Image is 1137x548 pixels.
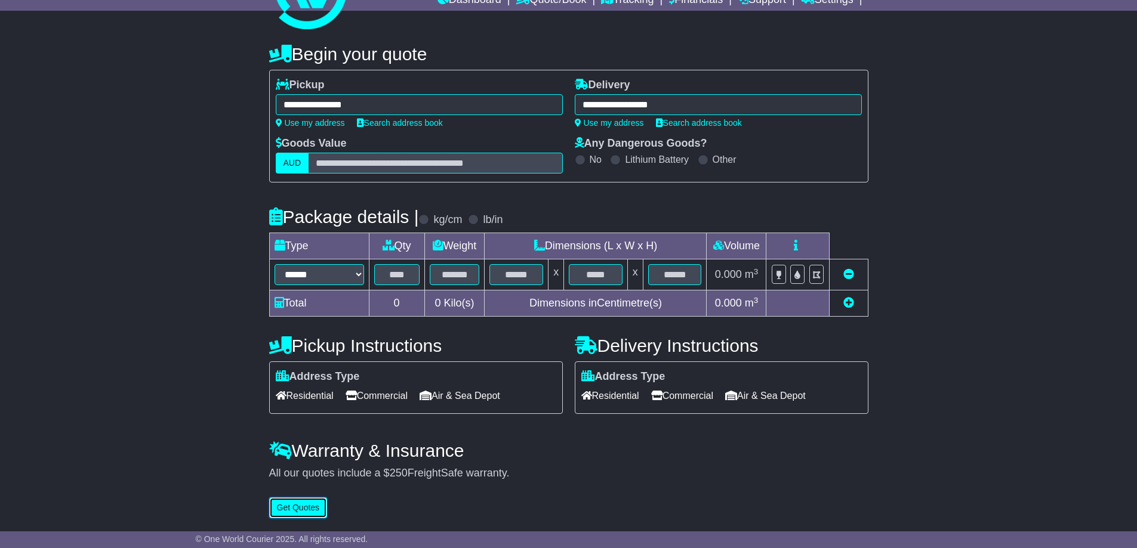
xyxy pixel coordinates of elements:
span: Air & Sea Depot [420,386,500,405]
a: Search address book [357,118,443,128]
a: Add new item [843,297,854,309]
label: AUD [276,153,309,174]
a: Use my address [276,118,345,128]
td: Volume [707,233,766,259]
label: Other [713,154,737,165]
h4: Package details | [269,207,419,227]
a: Search address book [656,118,742,128]
td: Type [269,233,369,259]
h4: Begin your quote [269,44,868,64]
label: No [590,154,602,165]
td: Weight [424,233,485,259]
td: Qty [369,233,424,259]
td: Dimensions in Centimetre(s) [485,290,707,317]
span: Commercial [346,386,408,405]
label: Pickup [276,79,325,92]
label: Delivery [575,79,630,92]
span: 0.000 [715,268,742,280]
span: Residential [276,386,334,405]
a: Use my address [575,118,644,128]
span: Air & Sea Depot [725,386,806,405]
a: Remove this item [843,268,854,280]
span: © One World Courier 2025. All rights reserved. [196,534,368,544]
span: Commercial [651,386,713,405]
h4: Warranty & Insurance [269,441,868,460]
label: Goods Value [276,137,347,150]
td: Kilo(s) [424,290,485,317]
span: 0 [435,297,440,309]
label: lb/in [483,213,503,227]
span: m [745,297,759,309]
td: Dimensions (L x W x H) [485,233,707,259]
label: Address Type [276,370,360,383]
sup: 3 [754,296,759,305]
div: All our quotes include a $ FreightSafe warranty. [269,467,868,480]
td: Total [269,290,369,317]
span: Residential [581,386,639,405]
button: Get Quotes [269,497,328,518]
span: m [745,268,759,280]
label: kg/cm [433,213,462,227]
span: 250 [390,467,408,479]
label: Any Dangerous Goods? [575,137,707,150]
label: Lithium Battery [625,154,689,165]
sup: 3 [754,267,759,276]
td: x [627,259,643,290]
label: Address Type [581,370,665,383]
h4: Pickup Instructions [269,336,563,355]
span: 0.000 [715,297,742,309]
h4: Delivery Instructions [575,336,868,355]
td: 0 [369,290,424,317]
td: x [549,259,564,290]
